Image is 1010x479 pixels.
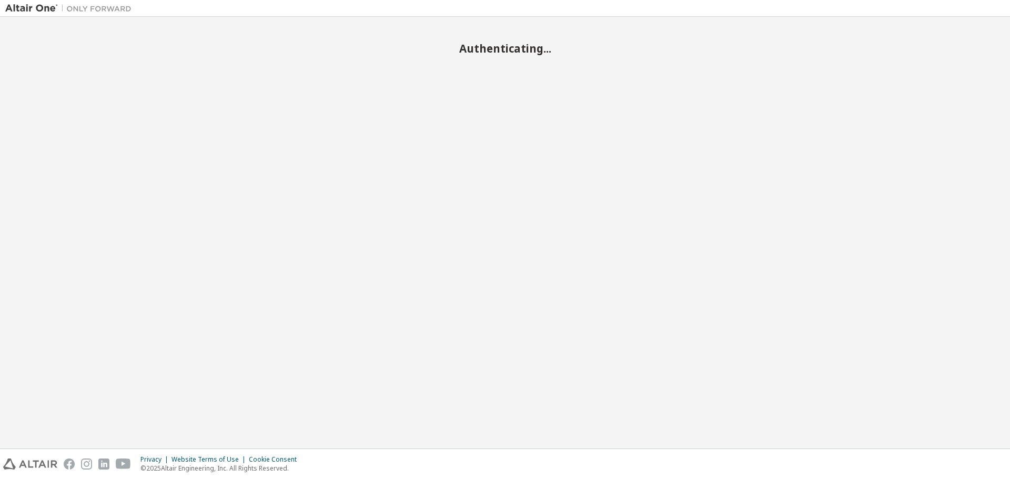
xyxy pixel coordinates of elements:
img: youtube.svg [116,458,131,470]
img: linkedin.svg [98,458,109,470]
div: Privacy [140,455,171,464]
img: Altair One [5,3,137,14]
img: altair_logo.svg [3,458,57,470]
h2: Authenticating... [5,42,1005,55]
img: instagram.svg [81,458,92,470]
img: facebook.svg [64,458,75,470]
div: Cookie Consent [249,455,303,464]
p: © 2025 Altair Engineering, Inc. All Rights Reserved. [140,464,303,473]
div: Website Terms of Use [171,455,249,464]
